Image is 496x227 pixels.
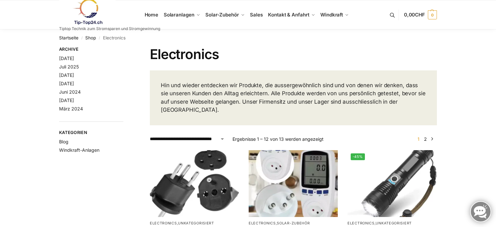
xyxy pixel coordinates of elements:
[150,136,225,142] select: Shop-Reihenfolge
[59,56,74,61] a: [DATE]
[59,81,74,86] a: [DATE]
[59,147,99,153] a: Windkraft-Anlagen
[164,12,194,18] span: Solaranlagen
[422,136,429,142] a: Seite 2
[150,150,239,217] img: Fixadapter mit Dichtung
[59,139,68,144] a: Blog
[320,12,343,18] span: Windkraft
[59,46,123,53] span: Archive
[150,221,239,226] p: ,
[161,0,202,29] a: Solaranlagen
[85,35,96,40] a: Shop
[430,136,435,142] a: →
[249,221,276,225] a: Electronics
[59,27,160,31] p: Tiptop Technik zum Stromsparen und Stromgewinnung
[318,0,352,29] a: Windkraft
[59,98,74,103] a: [DATE]
[123,46,127,54] button: Close filters
[249,150,338,217] img: Stromzähler Schweizer Stecker-2
[404,12,425,18] span: 0,00
[161,81,426,114] p: Hin und wieder entdecken wir Produkte, die aussergewöhnlich sind und von denen wir denken, dass s...
[347,221,375,225] a: Electronics
[59,89,81,95] a: Juni 2024
[277,221,310,225] a: Solar-Zubehör
[416,136,421,142] span: Seite 1
[247,0,265,29] a: Sales
[78,36,85,41] span: /
[178,221,214,225] a: Unkategorisiert
[376,221,412,225] a: Unkategorisiert
[347,150,437,217] a: -45%Extrem Starke Taschenlampe
[59,64,79,69] a: Juli 2025
[265,0,318,29] a: Kontakt & Anfahrt
[150,46,437,62] h1: Electronics
[249,221,338,226] p: ,
[96,36,103,41] span: /
[59,29,437,46] nav: Breadcrumb
[232,136,324,142] p: Ergebnisse 1 – 12 von 13 werden angezeigt
[428,10,437,19] span: 0
[59,106,83,111] a: März 2024
[268,12,309,18] span: Kontakt & Anfahrt
[59,129,123,136] span: Kategorien
[347,150,437,217] img: Extrem Starke Taschenlampe
[347,221,437,226] p: ,
[59,72,74,78] a: [DATE]
[414,136,437,142] nav: Produkt-Seitennummerierung
[150,221,177,225] a: Electronics
[250,12,263,18] span: Sales
[415,12,425,18] span: CHF
[203,0,247,29] a: Solar-Zubehör
[59,35,78,40] a: Startseite
[205,12,239,18] span: Solar-Zubehör
[404,5,437,25] a: 0,00CHF 0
